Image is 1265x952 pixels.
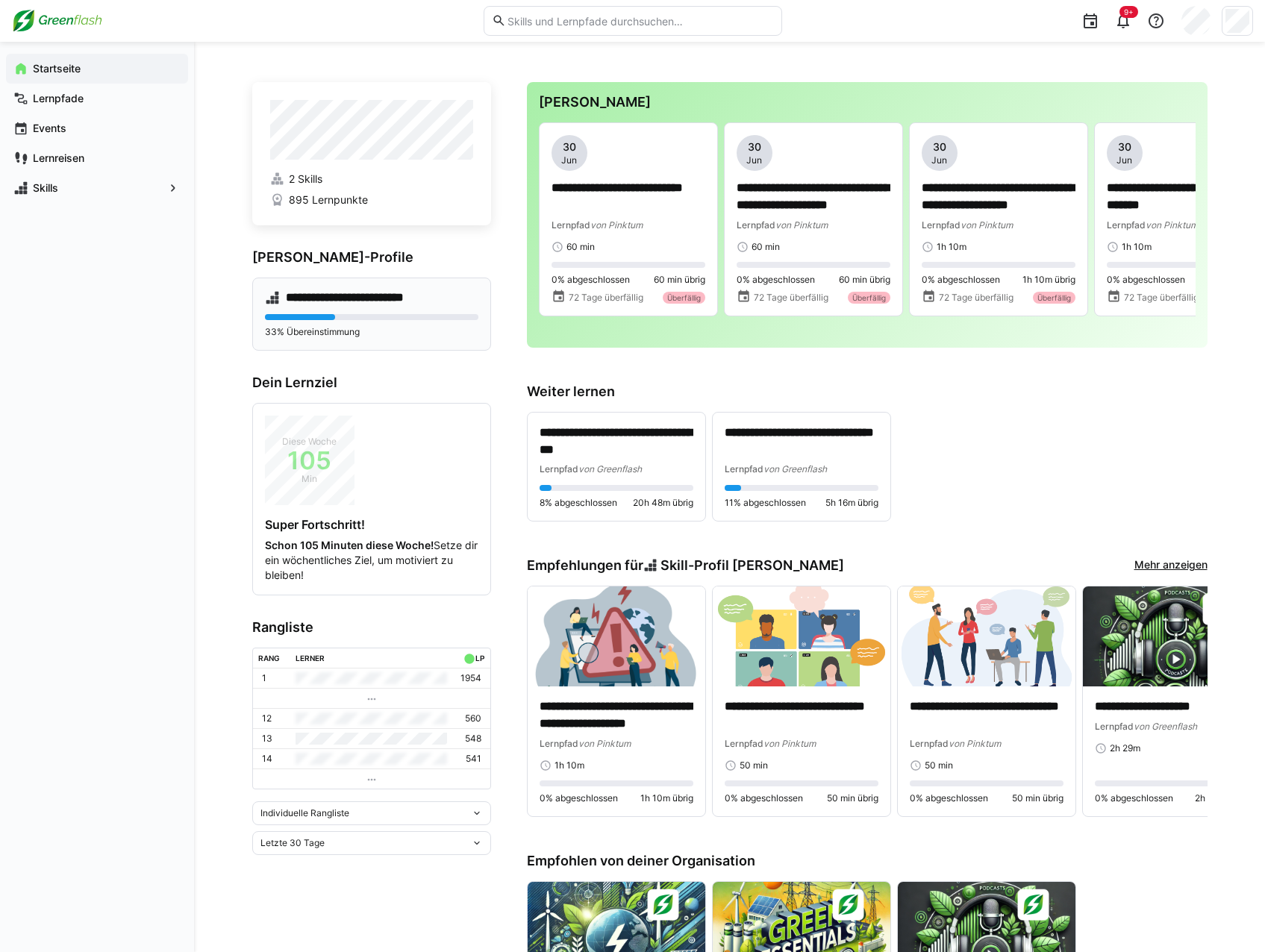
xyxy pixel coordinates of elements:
span: 72 Tage überfällig [1124,292,1199,304]
h3: [PERSON_NAME] [539,94,1196,110]
div: LP [475,654,484,663]
div: Überfällig [1033,292,1075,304]
span: Lernpfad [1107,219,1146,231]
div: Rang [258,654,280,663]
span: 895 Lernpunkte [289,192,368,207]
span: Lernpfad [910,738,949,749]
span: 2 Skills [289,172,322,187]
h4: Super Fortschritt! [265,517,478,532]
span: Letzte 30 Tage [260,837,325,849]
span: von Greenflash [763,463,827,475]
span: 72 Tage überfällig [569,292,643,304]
p: Setze dir ein wöchentliches Ziel, um motiviert zu bleiben! [265,538,478,583]
span: Lernpfad [552,219,590,231]
span: Jun [746,154,762,166]
p: 560 [465,713,481,724]
span: 30 [563,140,576,154]
span: 2h 29m übrig [1195,792,1249,804]
span: 30 [1118,140,1131,154]
span: 9+ [1124,7,1134,16]
p: 13 [262,733,272,745]
span: 72 Tage überfällig [754,292,828,304]
span: von Pinktum [763,738,816,749]
p: 1954 [460,672,481,684]
span: 30 [933,140,946,154]
span: von Greenflash [578,463,642,475]
p: 541 [466,753,481,765]
a: Mehr anzeigen [1134,557,1208,574]
span: 2h 29m [1110,742,1140,754]
span: 0% abgeschlossen [922,274,1000,286]
span: 50 min [925,760,953,771]
h3: Empfehlungen für [527,557,845,574]
span: 0% abgeschlossen [552,274,630,286]
span: Lernpfad [737,219,775,231]
img: image [898,586,1075,686]
span: 1h 10m übrig [1022,274,1075,286]
h3: Empfohlen von deiner Organisation [527,853,1208,869]
span: 8% abgeschlossen [540,497,617,509]
span: Jun [1116,154,1132,166]
span: 0% abgeschlossen [1095,792,1173,804]
h3: Rangliste [252,619,491,636]
span: Jun [931,154,947,166]
span: Lernpfad [540,463,578,475]
img: image [1083,586,1261,686]
p: 12 [262,713,272,724]
strong: Schon 105 Minuten diese Woche! [265,539,434,551]
span: 1h 10m [555,760,584,771]
input: Skills und Lernpfade durchsuchen… [506,14,773,28]
span: 1h 10m [937,241,966,253]
span: 0% abgeschlossen [737,274,815,286]
span: Lernpfad [540,738,578,749]
h3: [PERSON_NAME]-Profile [252,249,491,266]
span: 0% abgeschlossen [910,792,988,804]
img: image [713,586,890,686]
h3: Dein Lernziel [252,375,491,391]
span: 50 min übrig [827,792,878,804]
span: 1h 10m übrig [640,792,693,804]
span: 5h 16m übrig [825,497,878,509]
span: 1h 10m [1122,241,1152,253]
p: 1 [262,672,266,684]
span: von Pinktum [590,219,643,231]
span: 50 min übrig [1012,792,1063,804]
span: 0% abgeschlossen [725,792,803,804]
span: 60 min übrig [654,274,705,286]
span: von Pinktum [578,738,631,749]
span: von Pinktum [775,219,828,231]
span: 0% abgeschlossen [540,792,618,804]
div: Lerner [296,654,325,663]
span: Jun [561,154,577,166]
span: von Greenflash [1134,721,1197,732]
span: 20h 48m übrig [633,497,693,509]
span: 11% abgeschlossen [725,497,806,509]
p: 14 [262,753,272,765]
span: von Pinktum [949,738,1001,749]
div: Überfällig [663,292,705,304]
span: Lernpfad [1095,721,1134,732]
span: von Pinktum [1146,219,1198,231]
span: 60 min [566,241,595,253]
p: 548 [465,733,481,745]
span: 72 Tage überfällig [939,292,1013,304]
span: Individuelle Rangliste [260,807,349,819]
h3: Weiter lernen [527,383,1208,400]
span: Lernpfad [922,219,961,231]
span: Lernpfad [725,463,763,475]
p: 33% Übereinstimmung [265,326,478,338]
span: 60 min [752,241,780,253]
img: image [528,586,705,686]
span: 60 min übrig [839,274,890,286]
span: Lernpfad [725,738,763,749]
a: 2 Skills [270,172,473,187]
span: 50 min [740,760,768,771]
span: 30 [748,140,761,154]
span: Skill-Profil [PERSON_NAME] [660,557,844,574]
span: von Pinktum [961,219,1013,231]
div: Überfällig [848,292,890,304]
span: 0% abgeschlossen [1107,274,1185,286]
